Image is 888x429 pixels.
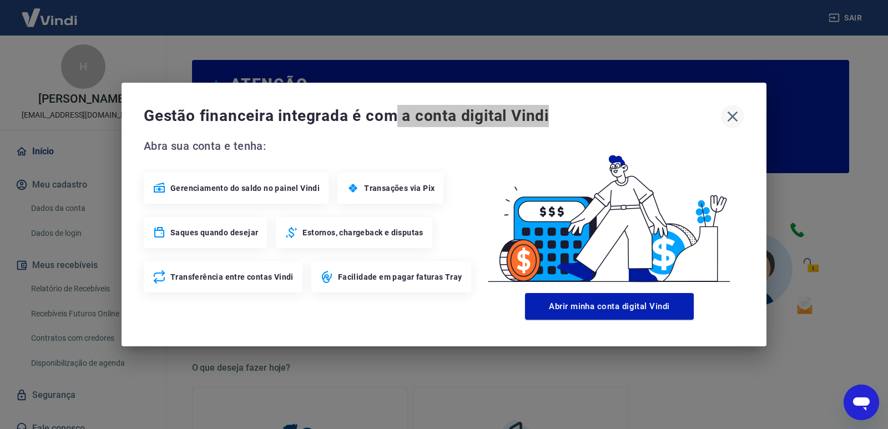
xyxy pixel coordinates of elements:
[170,183,320,194] span: Gerenciamento do saldo no painel Vindi
[364,183,435,194] span: Transações via Pix
[475,137,744,289] img: Good Billing
[144,105,721,127] span: Gestão financeira integrada é com a conta digital Vindi
[302,227,423,238] span: Estornos, chargeback e disputas
[525,293,694,320] button: Abrir minha conta digital Vindi
[844,385,879,420] iframe: Botão para abrir a janela de mensagens, conversa em andamento
[170,271,294,282] span: Transferência entre contas Vindi
[338,271,462,282] span: Facilidade em pagar faturas Tray
[170,227,258,238] span: Saques quando desejar
[144,137,475,155] span: Abra sua conta e tenha:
